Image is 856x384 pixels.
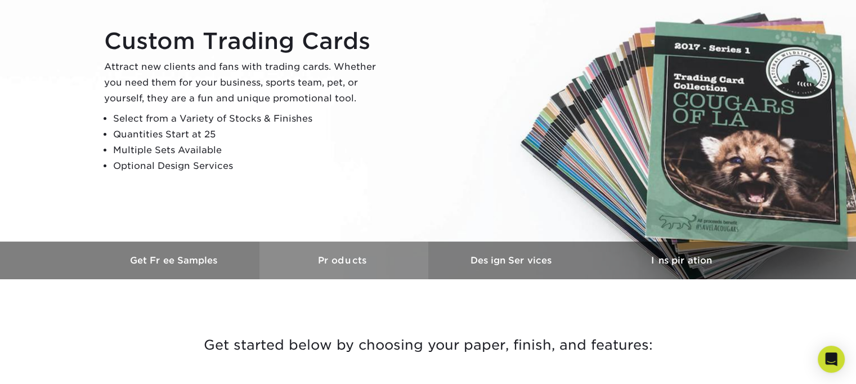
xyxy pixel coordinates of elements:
div: Open Intercom Messenger [818,346,845,373]
a: Design Services [428,242,597,279]
li: Select from a Variety of Stocks & Finishes [113,111,386,127]
p: Attract new clients and fans with trading cards. Whether you need them for your business, sports ... [104,59,386,106]
a: Products [259,242,428,279]
h3: Get Free Samples [91,255,259,266]
li: Quantities Start at 25 [113,127,386,142]
li: Optional Design Services [113,158,386,174]
h3: Get started below by choosing your paper, finish, and features: [99,320,758,370]
a: Inspiration [597,242,766,279]
h3: Products [259,255,428,266]
h3: Inspiration [597,255,766,266]
h3: Design Services [428,255,597,266]
a: Get Free Samples [91,242,259,279]
li: Multiple Sets Available [113,142,386,158]
h1: Custom Trading Cards [104,28,386,55]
